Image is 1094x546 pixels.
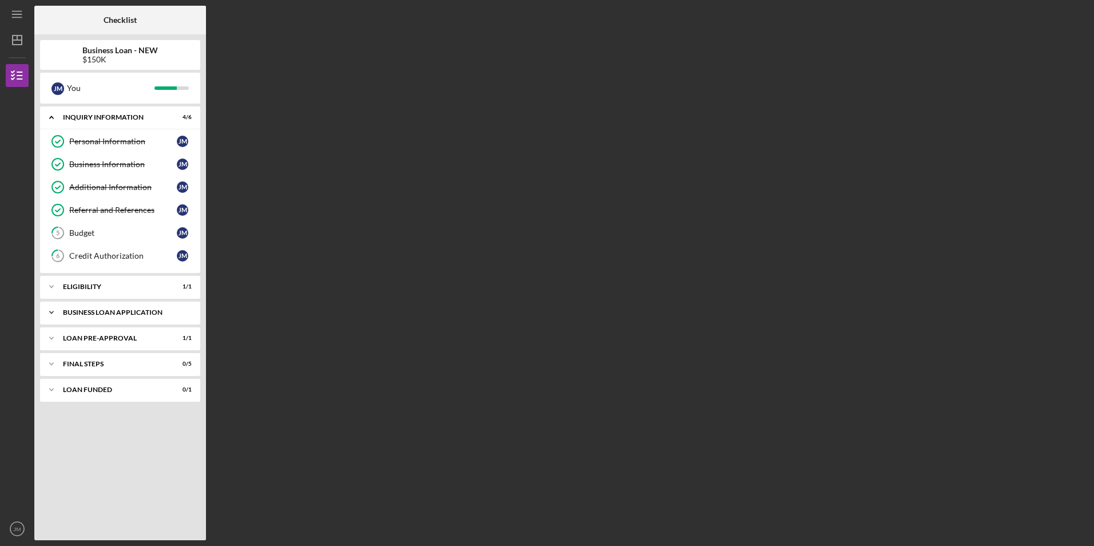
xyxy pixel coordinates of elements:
div: You [67,78,154,98]
div: $150K [82,55,158,64]
div: Referral and References [69,205,177,215]
div: Additional Information [69,183,177,192]
div: 0 / 5 [171,361,192,367]
tspan: 5 [56,230,60,237]
div: ELIGIBILITY [63,283,163,290]
div: 1 / 1 [171,335,192,342]
div: BUSINESS LOAN APPLICATION [63,309,186,316]
div: Business Information [69,160,177,169]
div: 0 / 1 [171,386,192,393]
div: J M [177,136,188,147]
div: Personal Information [69,137,177,146]
div: 4 / 6 [171,114,192,121]
div: FINAL STEPS [63,361,163,367]
div: LOAN FUNDED [63,386,163,393]
div: INQUIRY INFORMATION [63,114,163,121]
div: J M [177,250,188,262]
div: J M [177,204,188,216]
div: LOAN PRE-APPROVAL [63,335,163,342]
text: JM [14,526,21,532]
div: J M [51,82,64,95]
a: Referral and ReferencesJM [46,199,195,221]
a: Personal InformationJM [46,130,195,153]
div: J M [177,227,188,239]
div: Credit Authorization [69,251,177,260]
a: Business InformationJM [46,153,195,176]
b: Checklist [104,15,137,25]
b: Business Loan - NEW [82,46,158,55]
div: J M [177,181,188,193]
a: Additional InformationJM [46,176,195,199]
button: JM [6,517,29,540]
a: 6Credit AuthorizationJM [46,244,195,267]
a: 5BudgetJM [46,221,195,244]
div: Budget [69,228,177,238]
div: J M [177,159,188,170]
div: 1 / 1 [171,283,192,290]
tspan: 6 [56,252,60,260]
